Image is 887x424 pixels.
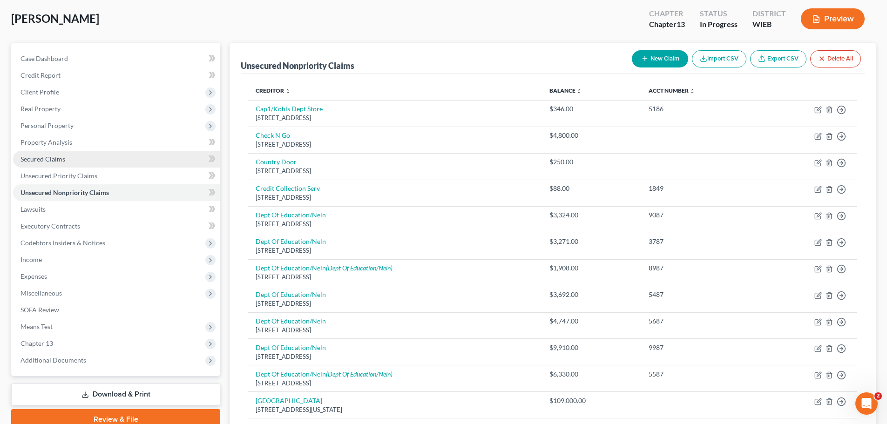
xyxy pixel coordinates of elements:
[13,134,220,151] a: Property Analysis
[59,305,67,312] button: Start recording
[13,168,220,184] a: Unsecured Priority Claims
[44,305,52,312] button: Upload attachment
[20,71,61,79] span: Credit Report
[146,4,163,21] button: Home
[11,384,220,405] a: Download & Print
[20,205,46,213] span: Lawsuits
[326,264,393,272] i: (Dept Of Education/Neln)
[256,237,326,245] a: Dept Of Education/Neln
[549,263,634,273] div: $1,908.00
[549,131,634,140] div: $4,800.00
[549,370,634,379] div: $6,330.00
[649,237,752,246] div: 3787
[256,299,535,308] div: [STREET_ADDRESS]
[256,343,326,351] a: Dept Of Education/Neln
[690,88,695,94] i: unfold_more
[549,104,634,114] div: $346.00
[256,140,535,149] div: [STREET_ADDRESS]
[7,73,153,171] div: 🚨ATTN: [GEOGRAPHIC_DATA] of [US_STATE]The court has added a new Credit Counseling Field that we n...
[549,87,582,94] a: Balance unfold_more
[20,356,86,364] span: Additional Documents
[649,87,695,94] a: Acct Number unfold_more
[13,201,220,218] a: Lawsuits
[692,50,746,67] button: Import CSV
[20,239,105,247] span: Codebtors Insiders & Notices
[14,305,22,312] button: Emoji picker
[649,343,752,352] div: 9987
[576,88,582,94] i: unfold_more
[256,352,535,361] div: [STREET_ADDRESS]
[20,54,68,62] span: Case Dashboard
[700,8,738,19] div: Status
[256,184,320,192] a: Credit Collection Serv
[256,220,535,229] div: [STREET_ADDRESS]
[801,8,865,29] button: Preview
[752,8,786,19] div: District
[13,50,220,67] a: Case Dashboard
[13,218,220,235] a: Executory Contracts
[256,211,326,219] a: Dept Of Education/Neln
[256,317,326,325] a: Dept Of Education/Neln
[549,237,634,246] div: $3,271.00
[20,272,47,280] span: Expenses
[549,343,634,352] div: $9,910.00
[45,12,93,21] p: Active 30m ago
[649,184,752,193] div: 1849
[20,339,53,347] span: Chapter 13
[549,210,634,220] div: $3,324.00
[549,184,634,193] div: $88.00
[752,19,786,30] div: WIEB
[256,326,535,335] div: [STREET_ADDRESS]
[256,246,535,255] div: [STREET_ADDRESS]
[256,193,535,202] div: [STREET_ADDRESS]
[874,392,882,400] span: 2
[549,290,634,299] div: $3,692.00
[45,5,106,12] h1: [PERSON_NAME]
[256,370,393,378] a: Dept Of Education/Neln(Dept Of Education/Neln)
[13,302,220,318] a: SOFA Review
[13,151,220,168] a: Secured Claims
[13,67,220,84] a: Credit Report
[20,289,62,297] span: Miscellaneous
[632,50,688,67] button: New Claim
[20,105,61,113] span: Real Property
[256,405,535,414] div: [STREET_ADDRESS][US_STATE]
[20,306,59,314] span: SOFA Review
[677,20,685,28] span: 13
[11,12,99,25] span: [PERSON_NAME]
[8,285,178,301] textarea: Message…
[20,155,65,163] span: Secured Claims
[256,290,326,298] a: Dept Of Education/Neln
[256,131,290,139] a: Check N Go
[256,379,535,388] div: [STREET_ADDRESS]
[855,392,878,415] iframe: Intercom live chat
[326,370,393,378] i: (Dept Of Education/Neln)
[15,79,133,96] b: 🚨ATTN: [GEOGRAPHIC_DATA] of [US_STATE]
[256,114,535,122] div: [STREET_ADDRESS]
[285,88,291,94] i: unfold_more
[256,397,322,404] a: [GEOGRAPHIC_DATA]
[256,158,297,166] a: Country Door
[20,188,109,196] span: Unsecured Nonpriority Claims
[20,88,59,96] span: Client Profile
[20,323,53,330] span: Means Test
[649,290,752,299] div: 5487
[29,305,37,312] button: Gif picker
[549,316,634,326] div: $4,747.00
[649,316,752,326] div: 5687
[649,19,685,30] div: Chapter
[256,273,535,282] div: [STREET_ADDRESS]
[649,263,752,273] div: 8987
[810,50,861,67] button: Delete All
[700,19,738,30] div: In Progress
[27,5,41,20] img: Profile image for Katie
[20,172,97,180] span: Unsecured Priority Claims
[256,264,393,272] a: Dept Of Education/Neln(Dept Of Education/Neln)
[163,4,180,20] div: Close
[20,222,80,230] span: Executory Contracts
[6,4,24,21] button: go back
[256,167,535,175] div: [STREET_ADDRESS]
[256,105,323,113] a: Cap1/Kohls Dept Store
[7,73,179,191] div: Katie says…
[549,157,634,167] div: $250.00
